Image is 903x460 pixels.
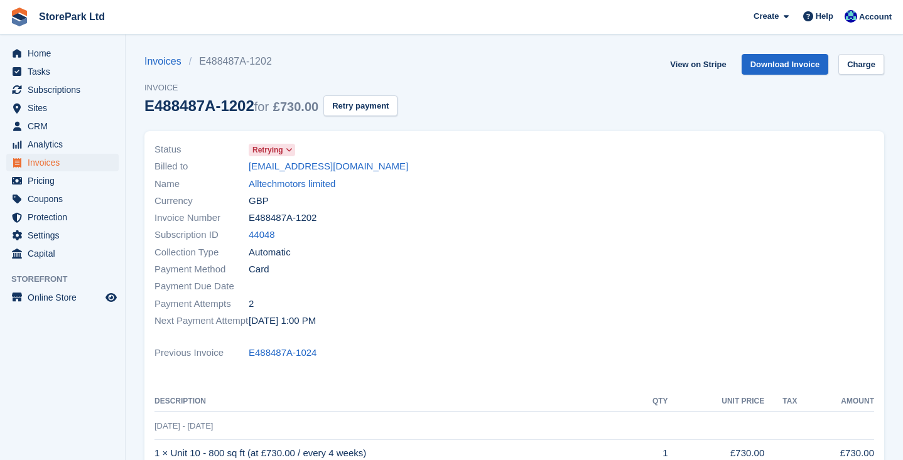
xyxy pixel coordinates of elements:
span: for [254,100,269,114]
span: Currency [154,194,249,208]
a: menu [6,289,119,306]
a: menu [6,208,119,226]
span: Create [754,10,779,23]
a: menu [6,136,119,153]
th: Tax [764,392,797,412]
span: 2 [249,297,254,311]
span: Settings [28,227,103,244]
a: menu [6,117,119,135]
span: Capital [28,245,103,262]
a: Retrying [249,142,295,157]
span: Help [816,10,833,23]
a: Alltechmotors limited [249,177,335,191]
a: menu [6,227,119,244]
nav: breadcrumbs [144,54,397,69]
span: £730.00 [273,100,318,114]
th: Description [154,392,633,412]
a: E488487A-1024 [249,346,316,360]
span: Name [154,177,249,191]
span: GBP [249,194,269,208]
span: Subscriptions [28,81,103,99]
span: Subscription ID [154,228,249,242]
a: 44048 [249,228,275,242]
div: E488487A-1202 [144,97,318,114]
span: Invoice [144,82,397,94]
span: Next Payment Attempt [154,314,249,328]
img: stora-icon-8386f47178a22dfd0bd8f6a31ec36ba5ce8667c1dd55bd0f319d3a0aa187defe.svg [10,8,29,26]
a: Invoices [144,54,189,69]
span: Invoice Number [154,211,249,225]
span: Sites [28,99,103,117]
time: 2025-09-30 12:00:49 UTC [249,314,316,328]
a: [EMAIL_ADDRESS][DOMAIN_NAME] [249,159,408,174]
th: Amount [797,392,874,412]
span: [DATE] - [DATE] [154,421,213,431]
span: E488487A-1202 [249,211,316,225]
a: Preview store [104,290,119,305]
span: Card [249,262,269,277]
span: Account [859,11,892,23]
a: menu [6,245,119,262]
a: menu [6,81,119,99]
span: Payment Method [154,262,249,277]
a: View on Stripe [665,54,731,75]
span: Coupons [28,190,103,208]
span: Home [28,45,103,62]
span: Previous Invoice [154,346,249,360]
span: Online Store [28,289,103,306]
span: Tasks [28,63,103,80]
span: Pricing [28,172,103,190]
span: Status [154,142,249,157]
span: Payment Due Date [154,279,249,294]
a: menu [6,99,119,117]
a: menu [6,63,119,80]
span: CRM [28,117,103,135]
span: Billed to [154,159,249,174]
span: Protection [28,208,103,226]
th: QTY [633,392,668,412]
a: Download Invoice [742,54,829,75]
span: Payment Attempts [154,297,249,311]
span: Storefront [11,273,125,286]
img: Donna [845,10,857,23]
a: StorePark Ltd [34,6,110,27]
th: Unit Price [668,392,765,412]
a: menu [6,190,119,208]
a: menu [6,172,119,190]
span: Analytics [28,136,103,153]
span: Retrying [252,144,283,156]
span: Automatic [249,245,291,260]
span: Invoices [28,154,103,171]
a: Charge [838,54,884,75]
a: menu [6,45,119,62]
a: menu [6,154,119,171]
button: Retry payment [323,95,397,116]
span: Collection Type [154,245,249,260]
